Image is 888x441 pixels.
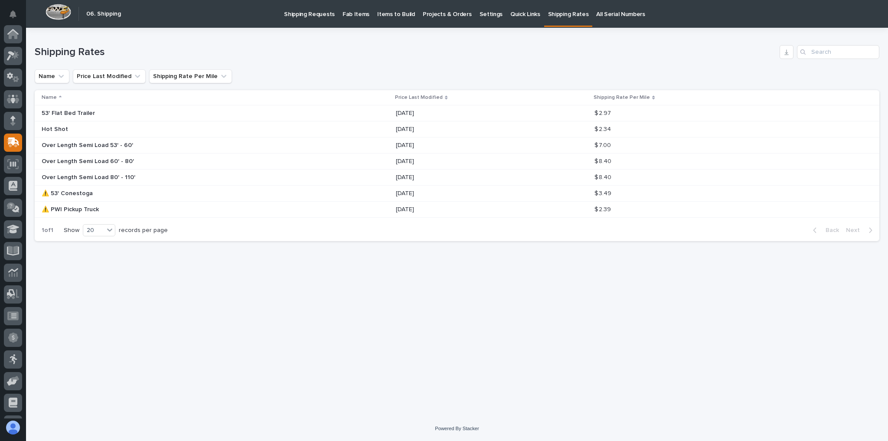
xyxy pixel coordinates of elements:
[4,5,22,23] button: Notifications
[35,46,776,59] h1: Shipping Rates
[35,137,879,154] tr: Over Length Semi Load 53' - 60'Over Length Semi Load 53' - 60' [DATE]$ 7.00$ 7.00
[35,69,69,83] button: Name
[42,188,95,197] p: ⚠️ 53' Conestoga
[35,202,879,218] tr: ⚠️ PWI Pickup Truck⚠️ PWI Pickup Truck [DATE]$ 2.39$ 2.39
[396,190,548,197] p: [DATE]
[42,93,57,102] p: Name
[396,206,548,213] p: [DATE]
[73,69,146,83] button: Price Last Modified
[11,10,22,24] div: Notifications
[396,142,548,149] p: [DATE]
[594,172,613,181] p: $ 8.40
[46,4,71,20] img: Workspace Logo
[35,170,879,186] tr: Over Length Semi Load 80' - 110'Over Length Semi Load 80' - 110' [DATE]$ 8.40$ 8.40
[396,110,548,117] p: [DATE]
[594,204,613,213] p: $ 2.39
[396,174,548,181] p: [DATE]
[42,108,97,117] p: 53' Flat Bed Trailer
[64,227,79,234] p: Show
[42,124,70,133] p: Hot Shot
[820,226,839,234] span: Back
[35,186,879,202] tr: ⚠️ 53' Conestoga⚠️ 53' Conestoga [DATE]$ 3.49$ 3.49
[42,172,137,181] p: Over Length Semi Load 80' - 110'
[594,140,613,149] p: $ 7.00
[846,226,865,234] span: Next
[42,204,101,213] p: ⚠️ PWI Pickup Truck
[42,156,136,165] p: Over Length Semi Load 60' - 80'
[594,156,613,165] p: $ 8.40
[435,426,479,431] a: Powered By Stacker
[86,10,121,18] h2: 06. Shipping
[395,93,443,102] p: Price Last Modified
[594,124,613,133] p: $ 2.34
[396,158,548,165] p: [DATE]
[42,140,135,149] p: Over Length Semi Load 53' - 60'
[797,45,879,59] input: Search
[806,226,842,234] button: Back
[149,69,232,83] button: Shipping Rate Per Mile
[396,126,548,133] p: [DATE]
[842,226,879,234] button: Next
[35,220,60,241] p: 1 of 1
[594,188,613,197] p: $ 3.49
[35,105,879,121] tr: 53' Flat Bed Trailer53' Flat Bed Trailer [DATE]$ 2.97$ 2.97
[35,154,879,170] tr: Over Length Semi Load 60' - 80'Over Length Semi Load 60' - 80' [DATE]$ 8.40$ 8.40
[4,418,22,437] button: users-avatar
[119,227,168,234] p: records per page
[35,121,879,137] tr: Hot ShotHot Shot [DATE]$ 2.34$ 2.34
[594,108,613,117] p: $ 2.97
[594,93,650,102] p: Shipping Rate Per Mile
[83,226,104,235] div: 20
